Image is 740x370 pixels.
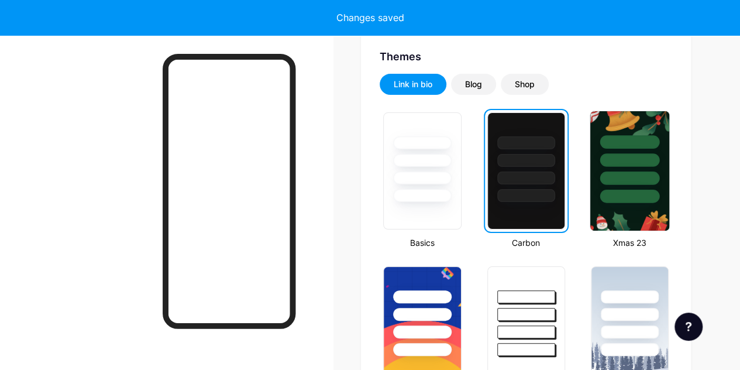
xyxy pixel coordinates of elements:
[380,49,672,64] div: Themes
[515,78,535,90] div: Shop
[484,237,569,249] div: Carbon
[465,78,482,90] div: Blog
[394,78,432,90] div: Link in bio
[336,11,404,25] div: Changes saved
[590,111,669,231] img: xmas-22.jpg
[587,237,672,249] div: Xmas 23
[380,237,464,249] div: Basics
